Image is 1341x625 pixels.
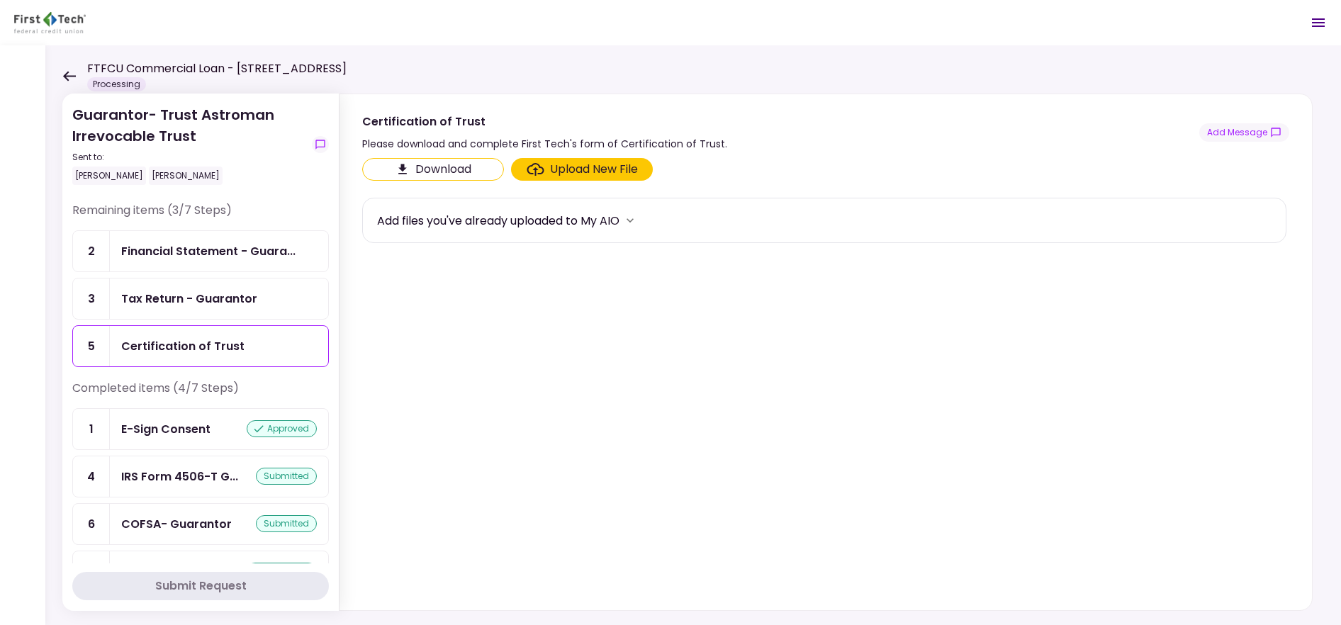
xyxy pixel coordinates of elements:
[121,290,257,308] div: Tax Return - Guarantor
[256,515,317,532] div: submitted
[72,325,329,367] a: 5Certification of Trust
[362,158,504,181] button: Click here to download the document
[72,151,306,164] div: Sent to:
[377,212,619,230] div: Add files you've already uploaded to My AIO
[72,408,329,450] a: 1E-Sign Consentapproved
[72,503,329,545] a: 6COFSA- Guarantorsubmitted
[312,136,329,153] button: show-messages
[73,456,110,497] div: 4
[73,551,110,592] div: 7
[121,337,245,355] div: Certification of Trust
[121,563,175,580] div: EIN Letter
[72,551,329,592] a: 7EIN Letterapproved
[121,420,211,438] div: E-Sign Consent
[339,94,1313,611] div: Certification of TrustPlease download and complete First Tech's form of Certification of Trust.sh...
[1301,6,1335,40] button: Open menu
[72,456,329,497] a: 4IRS Form 4506-T Guarantorsubmitted
[73,409,110,449] div: 1
[362,135,727,152] div: Please download and complete First Tech's form of Certification of Trust.
[362,113,727,130] div: Certification of Trust
[72,167,146,185] div: [PERSON_NAME]
[247,563,317,580] div: approved
[511,158,653,181] span: Click here to upload the required document
[73,504,110,544] div: 6
[72,230,329,272] a: 2Financial Statement - Guarantor
[256,468,317,485] div: submitted
[72,572,329,600] button: Submit Request
[73,278,110,319] div: 3
[72,380,329,408] div: Completed items (4/7 Steps)
[121,468,238,485] div: IRS Form 4506-T Guarantor
[247,420,317,437] div: approved
[1199,123,1289,142] button: show-messages
[14,12,86,33] img: Partner icon
[619,210,641,231] button: more
[121,515,232,533] div: COFSA- Guarantor
[550,161,638,178] div: Upload New File
[73,326,110,366] div: 5
[87,60,347,77] h1: FTFCU Commercial Loan - [STREET_ADDRESS]
[72,202,329,230] div: Remaining items (3/7 Steps)
[87,77,146,91] div: Processing
[121,242,296,260] div: Financial Statement - Guarantor
[72,278,329,320] a: 3Tax Return - Guarantor
[72,104,306,185] div: Guarantor- Trust Astroman Irrevocable Trust
[73,231,110,271] div: 2
[149,167,223,185] div: [PERSON_NAME]
[155,578,247,595] div: Submit Request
